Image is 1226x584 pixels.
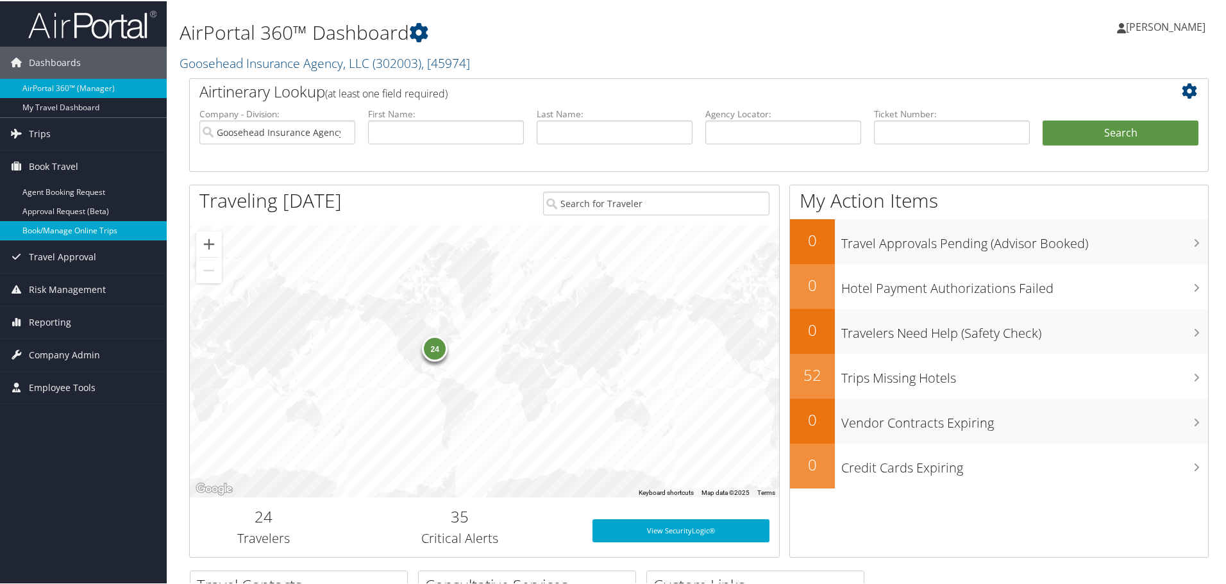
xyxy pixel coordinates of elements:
[347,528,573,546] h3: Critical Alerts
[543,190,769,214] input: Search for Traveler
[841,317,1208,341] h3: Travelers Need Help (Safety Check)
[29,371,96,403] span: Employee Tools
[537,106,693,119] label: Last Name:
[199,79,1114,101] h2: Airtinerary Lookup
[790,353,1208,397] a: 52Trips Missing Hotels
[193,480,235,496] a: Open this area in Google Maps (opens a new window)
[29,46,81,78] span: Dashboards
[199,186,342,213] h1: Traveling [DATE]
[196,256,222,282] button: Zoom out
[29,240,96,272] span: Travel Approval
[790,263,1208,308] a: 0Hotel Payment Authorizations Failed
[841,362,1208,386] h3: Trips Missing Hotels
[325,85,448,99] span: (at least one field required)
[790,442,1208,487] a: 0Credit Cards Expiring
[705,106,861,119] label: Agency Locator:
[199,528,328,546] h3: Travelers
[180,18,872,45] h1: AirPortal 360™ Dashboard
[29,305,71,337] span: Reporting
[790,186,1208,213] h1: My Action Items
[193,480,235,496] img: Google
[790,218,1208,263] a: 0Travel Approvals Pending (Advisor Booked)
[29,272,106,305] span: Risk Management
[1117,6,1218,45] a: [PERSON_NAME]
[196,230,222,256] button: Zoom in
[28,8,156,38] img: airportal-logo.png
[421,53,470,71] span: , [ 45974 ]
[790,228,835,250] h2: 0
[701,488,750,495] span: Map data ©2025
[790,273,835,295] h2: 0
[790,308,1208,353] a: 0Travelers Need Help (Safety Check)
[1126,19,1205,33] span: [PERSON_NAME]
[757,488,775,495] a: Terms (opens in new tab)
[199,106,355,119] label: Company - Division:
[841,272,1208,296] h3: Hotel Payment Authorizations Failed
[790,408,835,430] h2: 0
[347,505,573,526] h2: 35
[874,106,1030,119] label: Ticket Number:
[199,505,328,526] h2: 24
[373,53,421,71] span: ( 302003 )
[592,518,769,541] a: View SecurityLogic®
[841,406,1208,431] h3: Vendor Contracts Expiring
[639,487,694,496] button: Keyboard shortcuts
[1043,119,1198,145] button: Search
[790,453,835,474] h2: 0
[29,117,51,149] span: Trips
[422,335,448,360] div: 24
[368,106,524,119] label: First Name:
[790,318,835,340] h2: 0
[29,149,78,181] span: Book Travel
[180,53,470,71] a: Goosehead Insurance Agency, LLC
[29,338,100,370] span: Company Admin
[790,397,1208,442] a: 0Vendor Contracts Expiring
[790,363,835,385] h2: 52
[841,451,1208,476] h3: Credit Cards Expiring
[841,227,1208,251] h3: Travel Approvals Pending (Advisor Booked)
